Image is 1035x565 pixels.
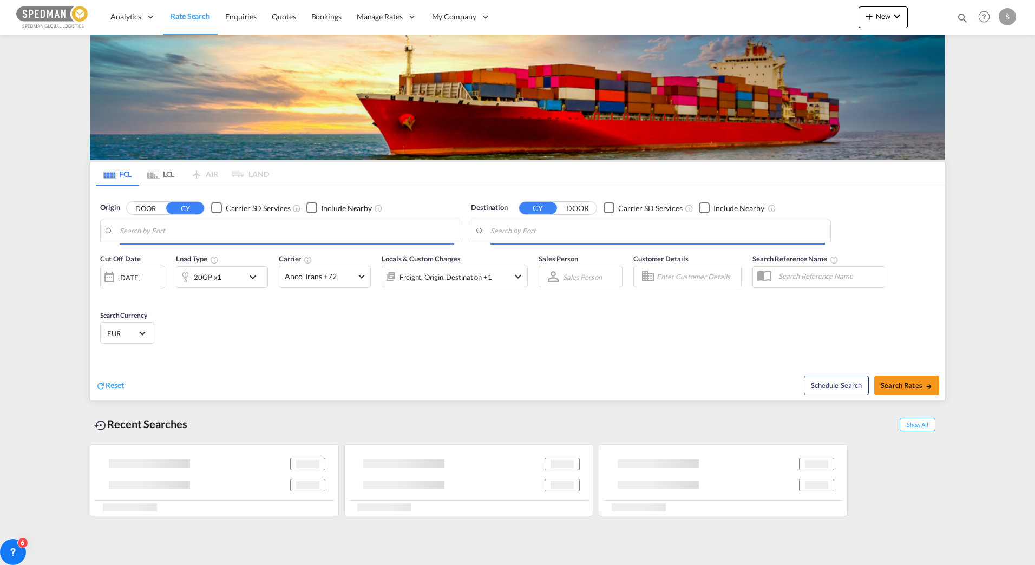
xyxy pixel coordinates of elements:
button: icon-plus 400-fgNewicon-chevron-down [859,6,908,28]
span: Sales Person [539,254,578,263]
md-icon: icon-chevron-down [246,271,265,284]
div: Carrier SD Services [226,203,290,214]
span: Enquiries [225,12,257,21]
div: [DATE] [100,266,165,288]
span: Search Currency [100,311,147,319]
div: Freight Origin Destination Factory Stuffing [399,270,492,285]
button: DOOR [559,202,597,214]
span: My Company [432,11,476,22]
md-icon: Unchecked: Ignores neighbouring ports when fetching rates.Checked : Includes neighbouring ports w... [768,204,776,213]
md-tab-item: FCL [96,162,139,186]
md-datepicker: Select [100,287,108,302]
md-select: Sales Person [562,269,603,285]
button: DOOR [127,202,165,214]
span: Search Rates [881,381,933,390]
md-select: Select Currency: € EUREuro [106,325,148,341]
md-icon: icon-chevron-down [890,10,903,23]
div: 20GP x1 [194,270,221,285]
span: Manage Rates [357,11,403,22]
span: Rate Search [171,11,210,21]
md-checkbox: Checkbox No Ink [211,202,290,214]
button: Search Ratesicon-arrow-right [874,376,939,395]
img: c12ca350ff1b11efb6b291369744d907.png [16,5,89,29]
md-icon: icon-arrow-right [925,383,933,390]
md-icon: icon-backup-restore [94,419,107,432]
span: Load Type [176,254,219,263]
span: Destination [471,202,508,213]
span: Help [975,8,993,26]
md-checkbox: Checkbox No Ink [306,202,372,214]
img: LCL+%26+FCL+BACKGROUND.png [90,35,945,160]
span: Anco Trans +72 [285,271,355,282]
md-tab-item: LCL [139,162,182,186]
span: Quotes [272,12,296,21]
span: Locals & Custom Charges [382,254,461,263]
md-icon: icon-magnify [957,12,968,24]
div: Freight Origin Destination Factory Stuffingicon-chevron-down [382,266,528,287]
div: icon-magnify [957,12,968,28]
div: Include Nearby [321,203,372,214]
md-icon: Unchecked: Ignores neighbouring ports when fetching rates.Checked : Includes neighbouring ports w... [374,204,383,213]
span: Carrier [279,254,312,263]
div: Help [975,8,999,27]
div: Recent Searches [90,412,192,436]
md-checkbox: Checkbox No Ink [699,202,764,214]
input: Enter Customer Details [657,268,738,285]
span: Customer Details [633,254,688,263]
div: 20GP x1icon-chevron-down [176,266,268,288]
md-icon: Unchecked: Search for CY (Container Yard) services for all selected carriers.Checked : Search for... [292,204,301,213]
md-icon: icon-plus 400-fg [863,10,876,23]
span: Show All [900,418,935,431]
md-pagination-wrapper: Use the left and right arrow keys to navigate between tabs [96,162,269,186]
input: Search by Port [120,223,454,239]
button: CY [166,202,204,214]
span: Search Reference Name [752,254,839,263]
input: Search by Port [490,223,825,239]
div: S [999,8,1016,25]
span: Bookings [311,12,342,21]
span: Analytics [110,11,141,22]
button: Note: By default Schedule search will only considerorigin ports, destination ports and cut off da... [804,376,869,395]
span: Cut Off Date [100,254,141,263]
div: icon-refreshReset [96,380,124,392]
div: [DATE] [118,273,140,282]
md-icon: icon-refresh [96,381,106,391]
div: Origin DOOR CY Checkbox No InkUnchecked: Search for CY (Container Yard) services for all selected... [90,186,945,400]
span: EUR [107,329,137,338]
div: Carrier SD Services [618,203,683,214]
md-checkbox: Checkbox No Ink [604,202,683,214]
span: Origin [100,202,120,213]
div: Include Nearby [713,203,764,214]
md-icon: The selected Trucker/Carrierwill be displayed in the rate results If the rates are from another f... [304,255,312,264]
span: New [863,12,903,21]
md-icon: Your search will be saved by the below given name [830,255,839,264]
md-icon: Unchecked: Search for CY (Container Yard) services for all selected carriers.Checked : Search for... [685,204,693,213]
span: Reset [106,380,124,390]
button: CY [519,202,557,214]
input: Search Reference Name [773,268,885,284]
md-icon: icon-information-outline [210,255,219,264]
md-icon: icon-chevron-down [512,270,525,283]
